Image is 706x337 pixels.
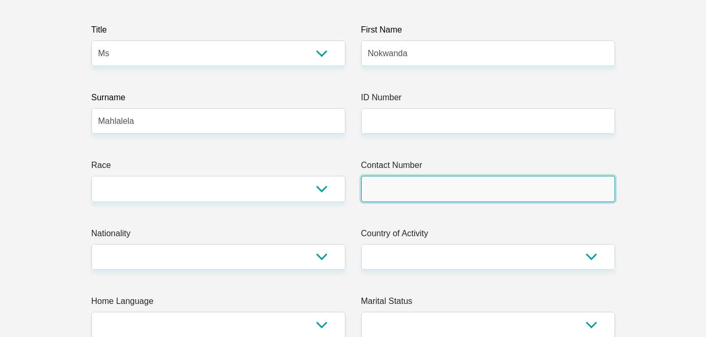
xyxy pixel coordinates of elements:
[361,227,615,244] label: Country of Activity
[91,227,345,244] label: Nationality
[91,91,345,108] label: Surname
[361,295,615,312] label: Marital Status
[361,176,615,202] input: Contact Number
[91,159,345,176] label: Race
[361,108,615,134] input: ID Number
[361,159,615,176] label: Contact Number
[361,24,615,40] label: First Name
[91,295,345,312] label: Home Language
[361,91,615,108] label: ID Number
[361,40,615,66] input: First Name
[91,24,345,40] label: Title
[91,108,345,134] input: Surname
